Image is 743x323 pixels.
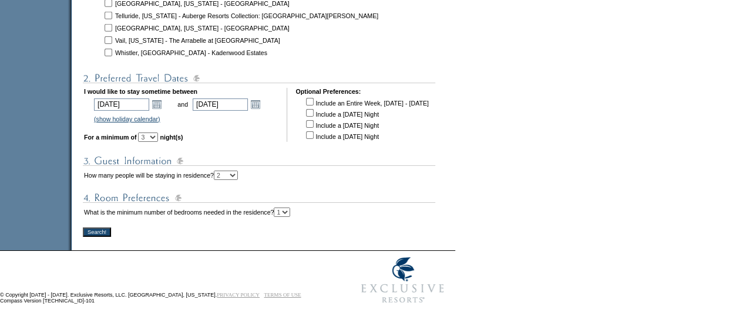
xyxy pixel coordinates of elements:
td: Include an Entire Week, [DATE] - [DATE] Include a [DATE] Night Include a [DATE] Night Include a [... [304,96,428,141]
b: night(s) [160,134,183,141]
a: Open the calendar popup. [249,98,262,111]
td: How many people will be staying in residence? [84,171,238,180]
a: TERMS OF USE [264,292,301,298]
b: For a minimum of [84,134,136,141]
input: Search! [83,227,111,237]
b: Optional Preferences: [295,88,361,95]
td: Vail, [US_STATE] - The Arrabelle at [GEOGRAPHIC_DATA] [115,35,449,46]
a: PRIVACY POLICY [217,292,260,298]
td: [GEOGRAPHIC_DATA], [US_STATE] - [GEOGRAPHIC_DATA] [115,22,449,33]
a: (show holiday calendar) [94,115,160,123]
img: Exclusive Resorts [350,251,455,310]
td: Whistler, [GEOGRAPHIC_DATA] - Kadenwood Estates [115,47,449,58]
td: Telluride, [US_STATE] - Auberge Resorts Collection: [GEOGRAPHIC_DATA][PERSON_NAME] [115,10,449,21]
td: What is the minimum number of bedrooms needed in the residence? [84,208,290,217]
input: Date format: M/D/Y. Shortcut keys: [T] for Today. [UP] or [.] for Next Day. [DOWN] or [,] for Pre... [94,98,149,111]
b: I would like to stay sometime between [84,88,197,95]
a: Open the calendar popup. [150,98,163,111]
td: and [176,96,190,113]
input: Date format: M/D/Y. Shortcut keys: [T] for Today. [UP] or [.] for Next Day. [DOWN] or [,] for Pre... [193,98,248,111]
